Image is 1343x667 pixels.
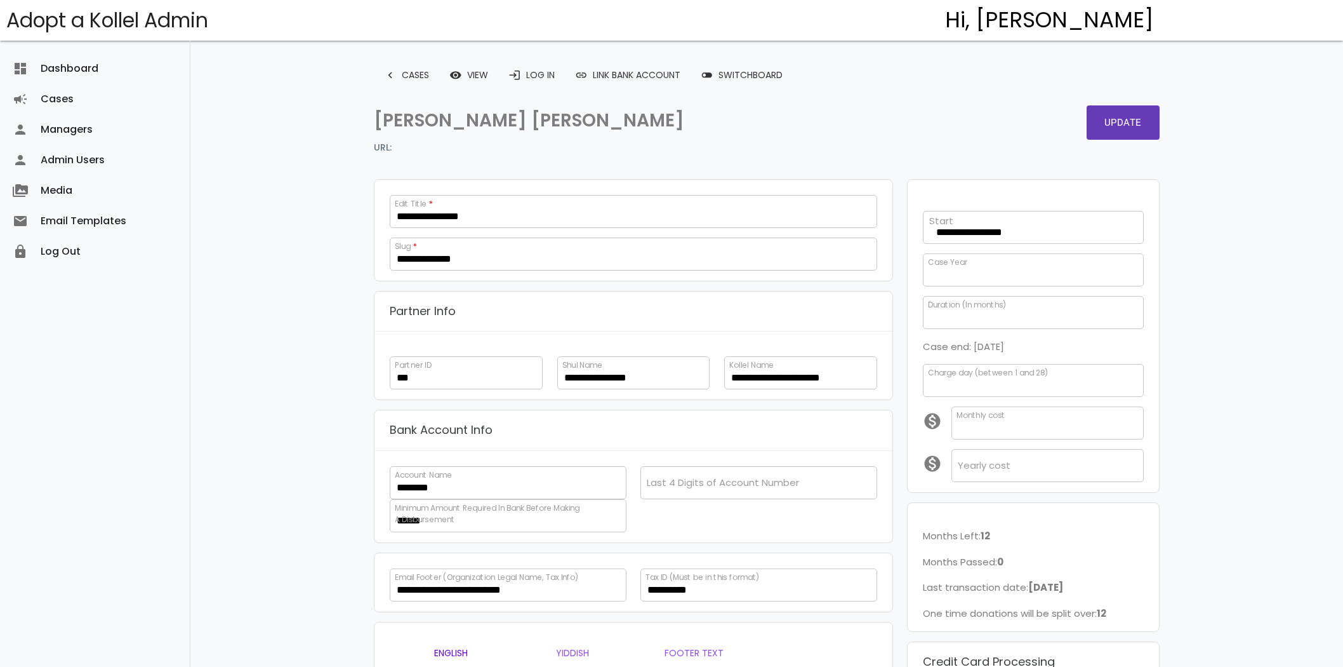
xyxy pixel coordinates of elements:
p: Partner Info [390,302,456,321]
i: person [13,114,28,145]
b: [DATE] [1028,581,1063,594]
span: link [575,64,588,86]
b: 12 [1097,607,1106,620]
i: remove_red_eye [449,64,462,86]
i: person [13,145,28,175]
i: login [508,64,521,86]
p: Bank Account Info [390,421,493,440]
a: loginLog In [498,64,565,86]
i: dashboard [13,53,28,84]
a: Link Bank Account [565,64,691,86]
p: Case end: [DATE] [923,339,1144,355]
p: Months Left: [923,528,1144,544]
i: monetization_on [923,454,951,473]
a: toggle_offSwitchboard [691,64,793,86]
a: remove_red_eyeView [439,64,498,86]
i: monetization_on [923,412,951,431]
button: Update [1087,105,1160,140]
b: 0 [997,555,1003,569]
b: 12 [981,529,990,542]
i: campaign [13,84,28,114]
i: lock [13,236,28,267]
i: keyboard_arrow_left [384,64,397,86]
i: perm_media [13,175,28,206]
h4: Hi, [PERSON_NAME] [945,8,1154,32]
p: [PERSON_NAME] [PERSON_NAME] [374,105,760,136]
p: Last transaction date: [923,579,1144,596]
i: email [13,206,28,236]
span: toggle_off [701,64,713,86]
a: keyboard_arrow_leftCases [374,64,439,86]
p: One time donations will be split over: [923,605,1144,622]
strong: URL: [374,140,392,156]
p: Months Passed: [923,554,1144,570]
